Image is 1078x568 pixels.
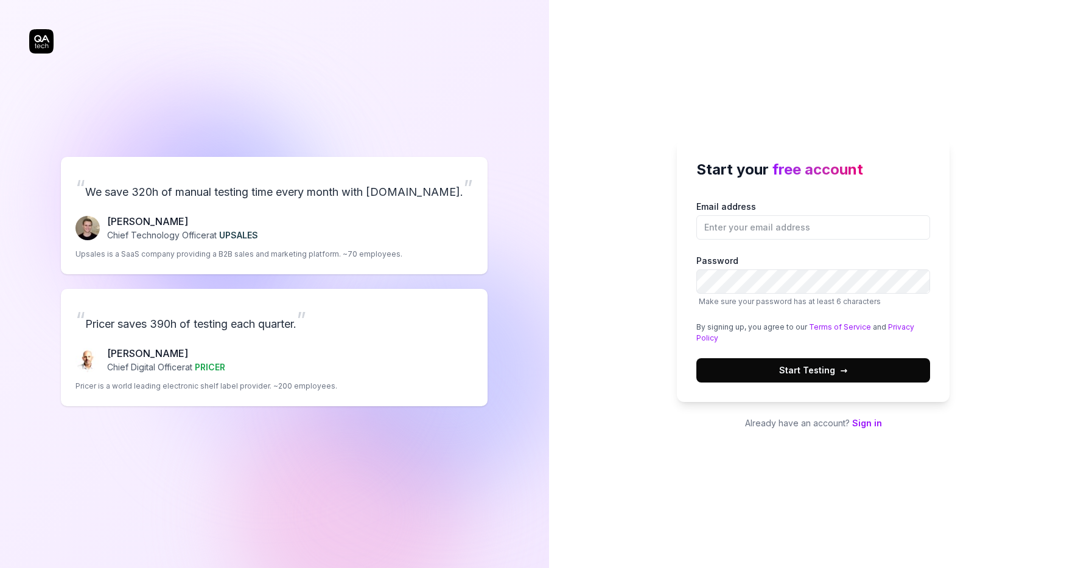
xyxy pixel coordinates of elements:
span: free account [772,161,863,178]
p: Pricer saves 390h of testing each quarter. [75,303,473,336]
a: Privacy Policy [696,322,914,342]
span: Start Testing [779,364,847,376]
span: “ [75,175,85,201]
p: [PERSON_NAME] [107,346,225,361]
span: “ [75,307,85,333]
label: Email address [696,200,930,240]
p: Chief Digital Officer at [107,361,225,373]
input: PasswordMake sure your password has at least 6 characters [696,269,930,294]
div: By signing up, you agree to our and [696,322,930,344]
span: Make sure your password has at least 6 characters [699,297,881,306]
span: UPSALES [219,230,258,240]
p: Already have an account? [677,417,950,429]
a: “Pricer saves 390h of testing each quarter.”Chris Chalkitis[PERSON_NAME]Chief Digital Officerat P... [61,289,488,406]
button: Start Testing→ [696,358,930,383]
p: Chief Technology Officer at [107,229,258,241]
span: → [840,364,847,376]
img: Chris Chalkitis [75,348,100,372]
span: ” [296,307,306,333]
p: Pricer is a world leading electronic shelf label provider. ~200 employees. [75,381,337,392]
label: Password [696,254,930,307]
p: Upsales is a SaaS company providing a B2B sales and marketing platform. ~70 employees. [75,249,402,260]
span: ” [463,175,473,201]
a: Terms of Service [809,322,871,331]
input: Email address [696,215,930,240]
span: PRICER [195,362,225,372]
p: We save 320h of manual testing time every month with [DOMAIN_NAME]. [75,171,473,204]
a: “We save 320h of manual testing time every month with [DOMAIN_NAME].”Fredrik Seidl[PERSON_NAME]Ch... [61,157,488,274]
a: Sign in [852,418,882,428]
img: Fredrik Seidl [75,216,100,240]
p: [PERSON_NAME] [107,214,258,229]
h2: Start your [696,159,930,181]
